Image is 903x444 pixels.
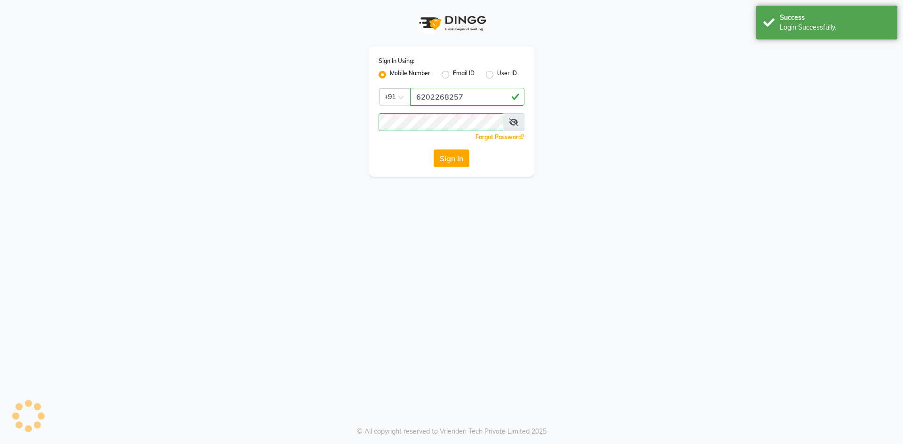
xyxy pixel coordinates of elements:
div: Login Successfully. [780,23,890,32]
button: Sign In [434,149,469,167]
label: Sign In Using: [379,57,414,65]
div: Success [780,13,890,23]
input: Username [379,113,503,131]
img: logo1.svg [414,9,489,37]
input: Username [410,88,524,106]
label: Mobile Number [390,69,430,80]
label: User ID [497,69,517,80]
a: Forgot Password? [475,133,524,140]
label: Email ID [453,69,475,80]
